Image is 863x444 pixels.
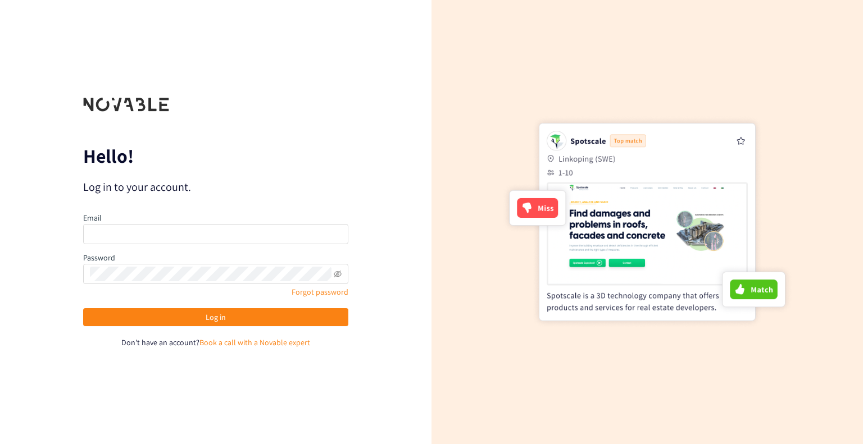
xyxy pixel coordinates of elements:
p: Log in to your account. [83,179,348,195]
p: Hello! [83,147,348,165]
button: Log in [83,308,348,326]
a: Forgot password [292,287,348,297]
span: Log in [206,311,226,323]
a: Book a call with a Novable expert [199,337,310,347]
label: Password [83,253,115,263]
span: Don't have an account? [121,337,199,347]
span: eye-invisible [334,270,342,278]
label: Email [83,213,102,223]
